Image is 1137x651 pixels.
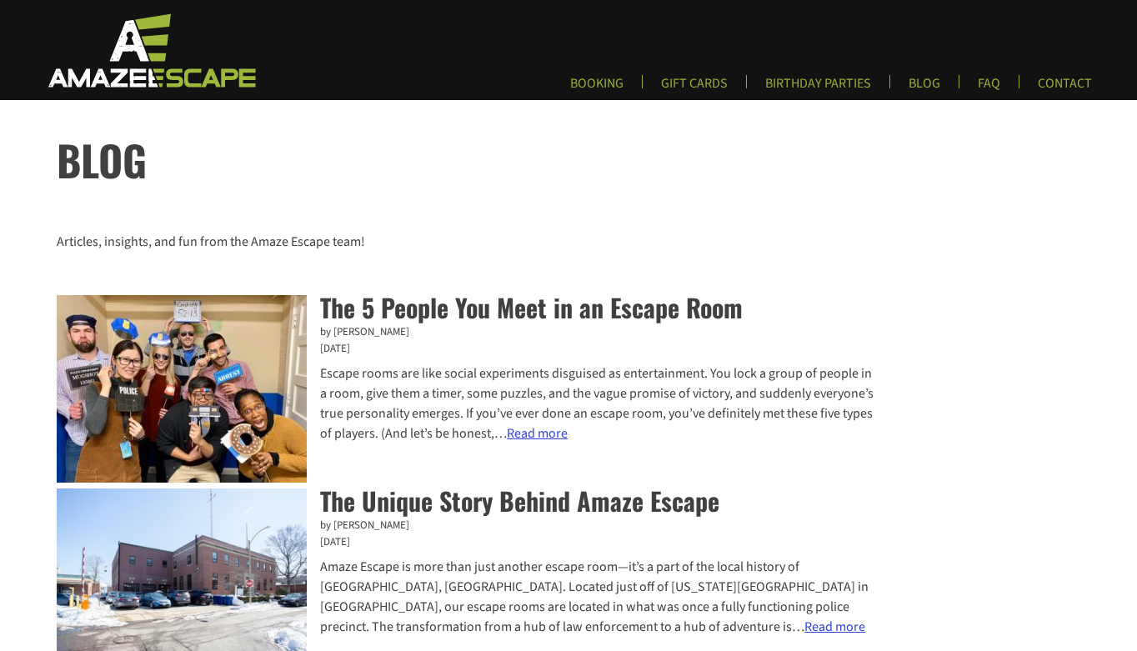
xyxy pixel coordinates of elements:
[557,75,637,103] a: BOOKING
[895,75,954,103] a: BLOG
[752,75,884,103] a: BIRTHDAY PARTIES
[27,12,273,88] img: Escape Room Game in Boston Area
[507,424,568,443] a: Read more
[648,75,741,103] a: GIFT CARDS
[804,618,865,636] a: Read more
[57,518,875,534] div: by [PERSON_NAME]
[320,482,719,519] a: The Unique Story Behind Amaze Escape
[57,232,1080,252] p: Articles, insights, and fun from the Amaze Escape team!
[57,557,875,637] div: Amaze Escape is more than just another escape room—it’s a part of the local history of [GEOGRAPHI...
[57,324,875,341] div: by [PERSON_NAME]
[57,295,307,483] img: Group of friends posing in an escape room.
[57,128,1137,191] h1: BLOG
[57,295,307,488] a: The 5 People You Meet in an Escape Room
[320,288,743,326] a: The 5 People You Meet in an Escape Room
[1024,75,1105,103] a: CONTACT
[964,75,1014,103] a: FAQ
[57,534,875,551] time: [DATE]
[57,363,875,443] div: Escape rooms are like social experiments disguised as entertainment. You lock a group of people i...
[57,341,875,358] time: [DATE]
